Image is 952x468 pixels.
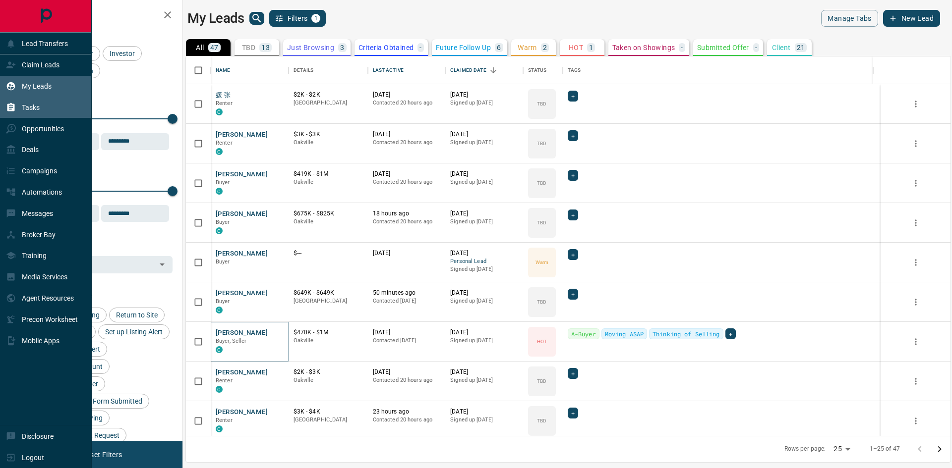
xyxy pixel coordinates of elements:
span: + [729,329,732,339]
span: Buyer [216,179,230,186]
button: more [908,176,923,191]
p: Contacted 20 hours ago [373,99,441,107]
p: Contacted [DATE] [373,297,441,305]
button: [PERSON_NAME] [216,209,268,219]
div: + [568,130,578,141]
p: [DATE] [450,408,518,416]
p: Oakville [294,376,363,384]
button: [PERSON_NAME] [216,130,268,140]
p: [DATE] [450,289,518,297]
p: [DATE] [450,328,518,337]
button: [PERSON_NAME] [216,170,268,179]
p: TBD [537,219,546,226]
p: TBD [537,100,546,107]
p: Just Browsing [287,44,334,51]
p: [GEOGRAPHIC_DATA] [294,297,363,305]
p: Submitted Offer [697,44,749,51]
button: Filters1 [269,10,326,27]
button: more [908,136,923,151]
div: Claimed Date [450,56,486,84]
div: Name [211,56,289,84]
span: Investor [106,50,138,57]
div: condos.ca [216,386,223,393]
div: Last Active [368,56,446,84]
p: [GEOGRAPHIC_DATA] [294,99,363,107]
p: [DATE] [373,170,441,178]
div: Name [216,56,231,84]
div: condos.ca [216,108,223,115]
button: Sort [486,63,500,77]
p: TBD [242,44,255,51]
p: $2K - $3K [294,368,363,376]
span: Buyer [216,259,230,265]
p: - [755,44,757,51]
p: Signed up [DATE] [450,416,518,424]
p: 3 [340,44,344,51]
p: 6 [497,44,501,51]
p: 2 [543,44,547,51]
button: [PERSON_NAME] [216,408,268,417]
p: [DATE] [450,170,518,178]
p: TBD [537,298,546,306]
p: TBD [537,417,546,424]
span: + [571,131,575,141]
span: + [571,170,575,180]
h1: My Leads [187,10,244,26]
p: Signed up [DATE] [450,218,518,226]
span: + [571,250,575,260]
div: + [568,209,578,220]
p: Signed up [DATE] [450,178,518,186]
h2: Filters [32,10,173,22]
button: more [908,334,923,349]
p: [DATE] [450,368,518,376]
div: condos.ca [216,425,223,432]
p: [DATE] [450,91,518,99]
p: $675K - $825K [294,209,363,218]
p: Signed up [DATE] [450,99,518,107]
div: + [568,249,578,260]
button: Reset Filters [75,446,128,463]
p: [GEOGRAPHIC_DATA] [294,416,363,424]
p: $2K - $2K [294,91,363,99]
span: + [571,210,575,220]
span: Renter [216,100,233,106]
button: more [908,374,923,389]
div: condos.ca [216,188,223,195]
p: $3K - $3K [294,130,363,139]
div: condos.ca [216,346,223,353]
p: Contacted 20 hours ago [373,376,441,384]
p: [DATE] [450,249,518,258]
p: Future Follow Up [436,44,491,51]
span: + [571,289,575,299]
p: 13 [261,44,270,51]
button: Manage Tabs [821,10,878,27]
p: [DATE] [450,130,518,139]
button: [PERSON_NAME] [216,249,268,259]
p: [DATE] [450,209,518,218]
p: Taken on Showings [612,44,675,51]
div: Details [289,56,368,84]
span: Buyer [216,298,230,305]
p: [DATE] [373,130,441,139]
p: Contacted [DATE] [373,337,441,345]
div: condos.ca [216,227,223,234]
span: Buyer, Seller [216,338,247,344]
span: 1 [312,15,319,22]
div: Last Active [373,56,404,84]
div: condos.ca [216,307,223,313]
p: TBD [537,377,546,385]
span: Thinking of Selling [653,329,719,339]
span: + [571,91,575,101]
p: $3K - $4K [294,408,363,416]
button: more [908,414,923,428]
div: condos.ca [216,148,223,155]
button: search button [249,12,264,25]
p: Signed up [DATE] [450,337,518,345]
p: Oakville [294,139,363,147]
button: more [908,295,923,310]
p: [DATE] [373,91,441,99]
p: 47 [210,44,219,51]
button: [PERSON_NAME] [216,328,268,338]
button: more [908,255,923,270]
span: Set up Listing Alert [102,328,166,336]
